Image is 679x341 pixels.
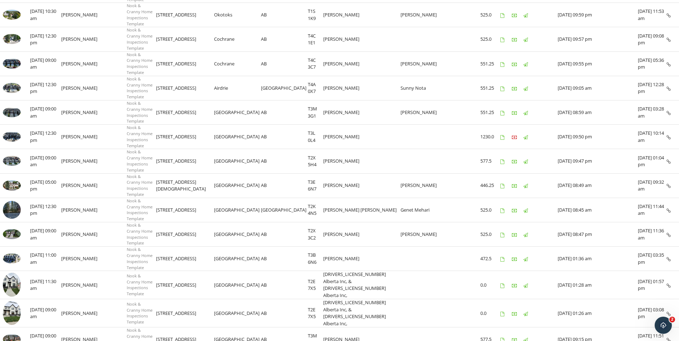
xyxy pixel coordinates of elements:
[261,149,308,173] td: AB
[261,27,308,51] td: AB
[127,149,152,172] span: Nook & Cranny Home Inspections Template
[214,173,261,198] td: [GEOGRAPHIC_DATA]
[3,180,21,190] img: 9445561%2Fcover_photos%2F103Fvb1Fmc0lhlM6IWAr%2Fsmall.jpeg
[308,222,323,246] td: T2X 3C2
[127,174,152,197] span: Nook & Cranny Home Inspections Template
[61,198,99,222] td: [PERSON_NAME]
[30,76,61,100] td: [DATE] 12:30 pm
[323,27,401,51] td: [PERSON_NAME]
[558,76,638,100] td: [DATE] 09:05 am
[480,149,500,173] td: 577.5
[3,107,21,117] img: 9445612%2Fcover_photos%2FGv0EQZ9CHHrR5XJq4p33%2Fsmall.jpeg
[61,247,99,271] td: [PERSON_NAME]
[214,27,261,51] td: Cochrane
[638,27,666,51] td: [DATE] 09:08 pm
[558,27,638,51] td: [DATE] 09:57 pm
[323,76,401,100] td: [PERSON_NAME]
[480,100,500,125] td: 551.25
[127,52,152,75] span: Nook & Cranny Home Inspections Template
[401,76,456,100] td: Sunny Nota
[261,222,308,246] td: AB
[3,58,21,68] img: 9459950%2Fcover_photos%2FcDIxF5vhAkkI2rDxVz5F%2Fsmall.jpeg
[261,173,308,198] td: AB
[156,51,214,76] td: [STREET_ADDRESS]
[323,3,401,27] td: [PERSON_NAME]
[127,3,152,26] span: Nook & Cranny Home Inspections Template
[401,3,456,27] td: [PERSON_NAME]
[3,10,21,20] img: 9467725%2Fcover_photos%2Fbn4PxeN2eSHiVcmecu1P%2Fsmall.jpeg
[480,51,500,76] td: 551.25
[323,125,401,149] td: [PERSON_NAME]
[3,83,21,93] img: 9445662%2Fcover_photos%2FXUgyQMTp8fCZAWg23Q0N%2Fsmall.jpeg
[156,198,214,222] td: [STREET_ADDRESS]
[127,222,152,246] span: Nook & Cranny Home Inspections Template
[3,132,21,142] img: 9459938%2Fcover_photos%2FT5jwQ7cz4lc3B66tuf46%2Fsmall.jpeg
[308,51,323,76] td: T4C 3C7
[156,76,214,100] td: [STREET_ADDRESS]
[30,149,61,173] td: [DATE] 09:00 am
[214,222,261,246] td: [GEOGRAPHIC_DATA]
[308,100,323,125] td: T3M 3G1
[323,198,401,222] td: [PERSON_NAME] [PERSON_NAME]
[156,149,214,173] td: [STREET_ADDRESS]
[401,198,456,222] td: Genet Mehari
[156,100,214,125] td: [STREET_ADDRESS]
[323,271,401,299] td: [DRIVERS_LICENSE_NUMBER] Alberta Inc, & [DRIVERS_LICENSE_NUMBER] Alberta Inc,
[30,299,61,327] td: [DATE] 09:00 am
[558,51,638,76] td: [DATE] 09:55 pm
[30,222,61,246] td: [DATE] 09:00 am
[214,3,261,27] td: Okotoks
[638,198,666,222] td: [DATE] 11:44 am
[214,51,261,76] td: Cochrane
[480,3,500,27] td: 525.0
[401,100,456,125] td: [PERSON_NAME]
[3,229,21,239] img: 9407915%2Fcover_photos%2F24ymBg557x1LonZh4jtq%2Fsmall.jpeg
[308,271,323,299] td: T2E 7X5
[261,51,308,76] td: AB
[156,247,214,271] td: [STREET_ADDRESS]
[127,27,152,50] span: Nook & Cranny Home Inspections Template
[558,125,638,149] td: [DATE] 09:50 pm
[480,27,500,51] td: 525.0
[214,76,261,100] td: Airdrie
[480,173,500,198] td: 446.25
[61,222,99,246] td: [PERSON_NAME]
[638,100,666,125] td: [DATE] 03:28 am
[323,51,401,76] td: [PERSON_NAME]
[308,3,323,27] td: T1S 1K9
[558,198,638,222] td: [DATE] 08:45 am
[61,173,99,198] td: [PERSON_NAME]
[480,271,500,299] td: 0.0
[669,317,675,322] span: 2
[61,125,99,149] td: [PERSON_NAME]
[61,100,99,125] td: [PERSON_NAME]
[30,100,61,125] td: [DATE] 09:00 am
[30,125,61,149] td: [DATE] 12:30 pm
[3,201,21,219] img: streetview
[30,51,61,76] td: [DATE] 09:00 am
[261,3,308,27] td: AB
[61,51,99,76] td: [PERSON_NAME]
[308,198,323,222] td: T2K 4N5
[261,100,308,125] td: AB
[558,271,638,299] td: [DATE] 01:28 am
[323,247,401,271] td: [PERSON_NAME]
[638,51,666,76] td: [DATE] 05:36 pm
[638,125,666,149] td: [DATE] 10:14 am
[214,299,261,327] td: [GEOGRAPHIC_DATA]
[401,51,456,76] td: [PERSON_NAME]
[480,76,500,100] td: 551.25
[156,173,214,198] td: [STREET_ADDRESS][DEMOGRAPHIC_DATA]
[3,253,21,263] img: 9415593%2Fcover_photos%2F3jr7nbwZuBSkx72rO7W1%2Fsmall.jpeg
[3,301,21,325] img: 9415591%2Fcover_photos%2F50LxCRTZ1zDqxM255eeS%2Fsmall.jpeg
[261,125,308,149] td: AB
[3,273,21,297] img: 9415592%2Fcover_photos%2Fbo11cdVrWMRMc2HgSWEl%2Fsmall.jpeg
[655,317,672,334] iframe: Intercom live chat
[127,247,152,270] span: Nook & Cranny Home Inspections Template
[308,76,323,100] td: T4A 0X7
[638,299,666,327] td: [DATE] 03:08 pm
[214,100,261,125] td: [GEOGRAPHIC_DATA]
[30,198,61,222] td: [DATE] 12:30 pm
[127,198,152,221] span: Nook & Cranny Home Inspections Template
[3,34,21,44] img: 9459952%2Fcover_photos%2FdxrOwzDdkTuYB84IB1qo%2Fsmall.jpeg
